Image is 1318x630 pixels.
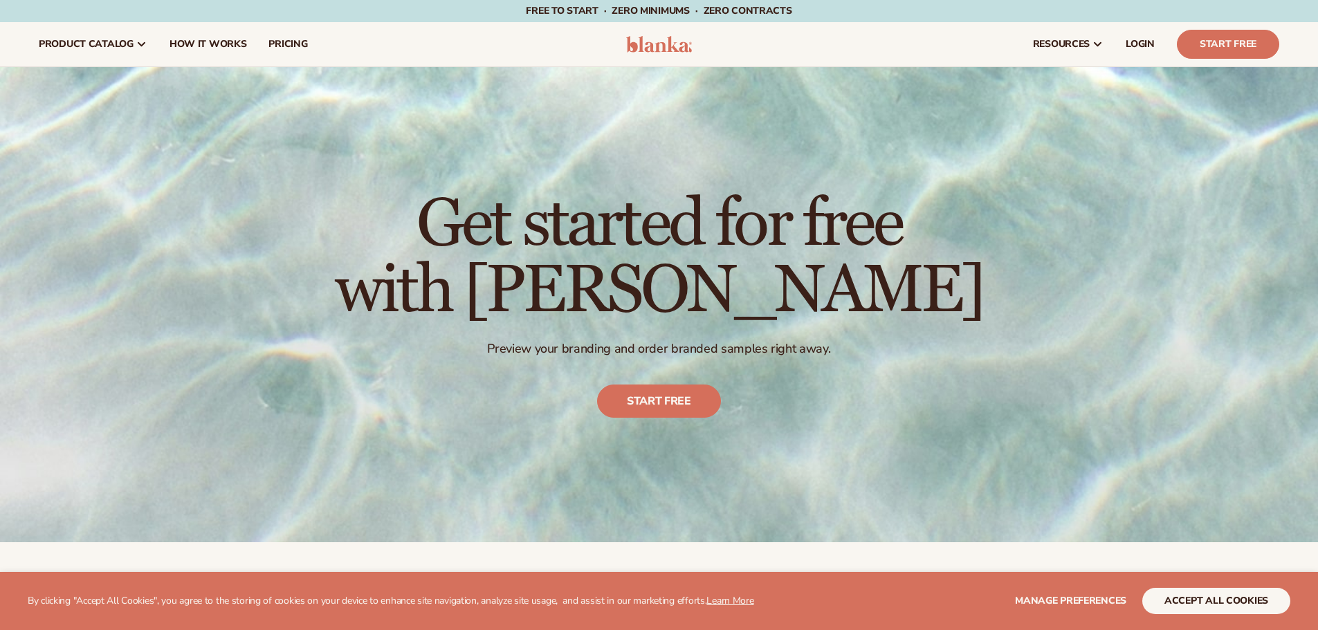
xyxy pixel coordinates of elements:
a: Start Free [1177,30,1279,59]
h1: Get started for free with [PERSON_NAME] [335,192,983,324]
span: product catalog [39,39,134,50]
button: Manage preferences [1015,588,1126,614]
img: logo [626,36,692,53]
span: pricing [268,39,307,50]
span: How It Works [170,39,247,50]
p: Preview your branding and order branded samples right away. [335,341,983,357]
p: By clicking "Accept All Cookies", you agree to the storing of cookies on your device to enhance s... [28,595,754,607]
button: accept all cookies [1142,588,1290,614]
a: How It Works [158,22,258,66]
a: pricing [257,22,318,66]
a: product catalog [28,22,158,66]
span: Manage preferences [1015,594,1126,607]
a: Start free [597,385,721,418]
span: resources [1033,39,1090,50]
a: resources [1022,22,1115,66]
a: LOGIN [1115,22,1166,66]
a: Learn More [706,594,753,607]
span: LOGIN [1126,39,1155,50]
span: Free to start · ZERO minimums · ZERO contracts [526,4,791,17]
